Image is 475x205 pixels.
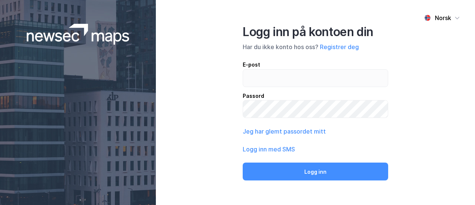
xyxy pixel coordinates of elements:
div: Logg inn på kontoen din [243,25,388,39]
button: Registrer deg [320,42,359,51]
div: Har du ikke konto hos oss? [243,42,388,51]
button: Logg inn med SMS [243,145,295,154]
button: Logg inn [243,163,388,180]
iframe: Chat Widget [438,169,475,205]
div: Passord [243,92,388,100]
div: Norsk [435,13,451,22]
button: Jeg har glemt passordet mitt [243,127,326,136]
div: E-post [243,60,388,69]
img: logoWhite.bf58a803f64e89776f2b079ca2356427.svg [27,24,130,45]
